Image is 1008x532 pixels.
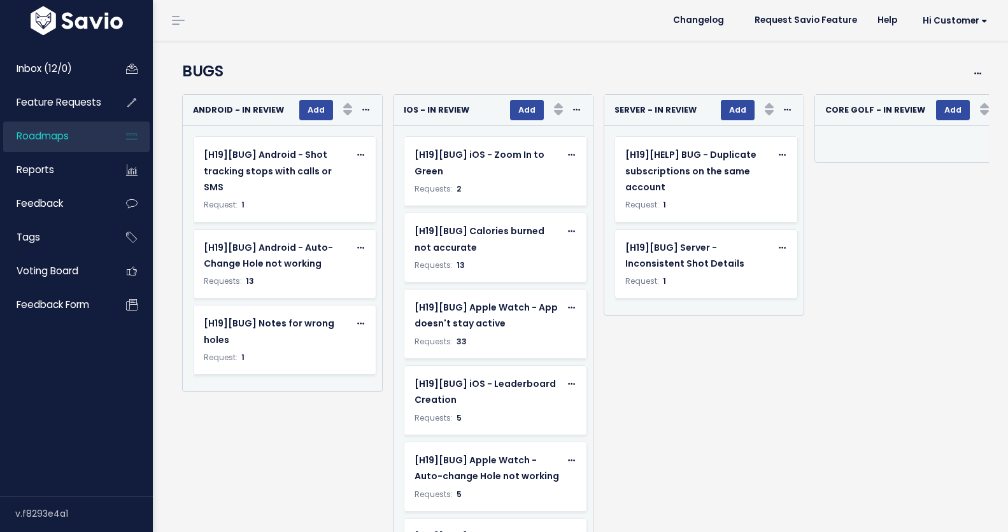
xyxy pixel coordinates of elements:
[17,230,40,244] span: Tags
[663,276,666,286] span: 1
[17,95,101,109] span: Feature Requests
[457,260,465,270] span: 13
[17,197,63,210] span: Feedback
[625,240,771,272] a: [H19][BUG] Server - Inconsistent Shot Details
[415,148,544,177] span: [H19][BUG] iOS - Zoom In to Green
[415,301,558,330] span: [H19][BUG] Apple Watch - App doesn't stay active
[923,16,988,25] span: Hi Customer
[204,148,332,193] span: [H19][BUG] Android - Shot tracking stops with calls or SMS
[17,129,69,143] span: Roadmaps
[825,104,925,115] strong: CORE Golf - in review
[936,100,970,120] button: Add
[415,300,560,332] a: [H19][BUG] Apple Watch - App doesn't stay active
[415,377,556,406] span: [H19][BUG] iOS - Leaderboard Creation
[204,199,238,210] span: Request:
[15,497,153,530] div: v.f8293e4a1
[246,276,254,286] span: 13
[17,298,89,311] span: Feedback form
[625,241,744,270] span: [H19][BUG] Server - Inconsistent Shot Details
[3,256,106,286] a: Voting Board
[663,199,666,210] span: 1
[3,122,106,151] a: Roadmaps
[867,11,907,30] a: Help
[625,148,756,193] span: [H19][HELP] BUG - Duplicate subscriptions on the same account
[404,104,469,115] strong: iOS - in review
[299,100,333,120] button: Add
[625,276,659,286] span: Request:
[17,62,72,75] span: Inbox (12/0)
[415,454,559,482] span: [H19][BUG] Apple Watch - Auto-change Hole not working
[510,100,544,120] button: Add
[415,223,560,255] a: [H19][BUG] Calories burned not accurate
[182,60,920,83] h4: BUGS
[241,199,245,210] span: 1
[204,147,350,195] a: [H19][BUG] Android - Shot tracking stops with calls or SMS
[3,88,106,117] a: Feature Requests
[415,376,560,408] a: [H19][BUG] iOS - Leaderboard Creation
[3,223,106,252] a: Tags
[625,147,771,195] a: [H19][HELP] BUG - Duplicate subscriptions on the same account
[744,11,867,30] a: Request Savio Feature
[907,11,998,31] a: Hi Customer
[3,54,106,83] a: Inbox (12/0)
[204,240,350,272] a: [H19][BUG] Android - Auto-Change Hole not working
[3,189,106,218] a: Feedback
[204,316,350,347] a: [H19][BUG] Notes for wrong holes
[721,100,755,120] button: Add
[625,199,659,210] span: Request:
[241,352,245,363] span: 1
[673,16,724,25] span: Changelog
[457,412,462,423] span: 5
[17,163,54,176] span: Reports
[415,452,560,484] a: [H19][BUG] Apple Watch - Auto-change Hole not working
[3,155,106,185] a: Reports
[204,241,333,270] span: [H19][BUG] Android - Auto-Change Hole not working
[614,104,697,115] strong: Server - in review
[204,352,238,363] span: Request:
[415,225,544,253] span: [H19][BUG] Calories burned not accurate
[204,276,242,286] span: Requests:
[415,260,453,270] span: Requests:
[457,489,462,500] span: 5
[27,6,126,35] img: logo-white.9d6f32f41409.svg
[415,336,453,347] span: Requests:
[17,264,78,277] span: Voting Board
[415,489,453,500] span: Requests:
[415,147,560,179] a: [H19][BUG] iOS - Zoom In to Green
[193,104,284,115] strong: Android - in review
[457,183,461,194] span: 2
[3,290,106,319] a: Feedback form
[204,317,334,346] span: [H19][BUG] Notes for wrong holes
[415,412,453,423] span: Requests:
[457,336,467,347] span: 33
[415,183,453,194] span: Requests:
